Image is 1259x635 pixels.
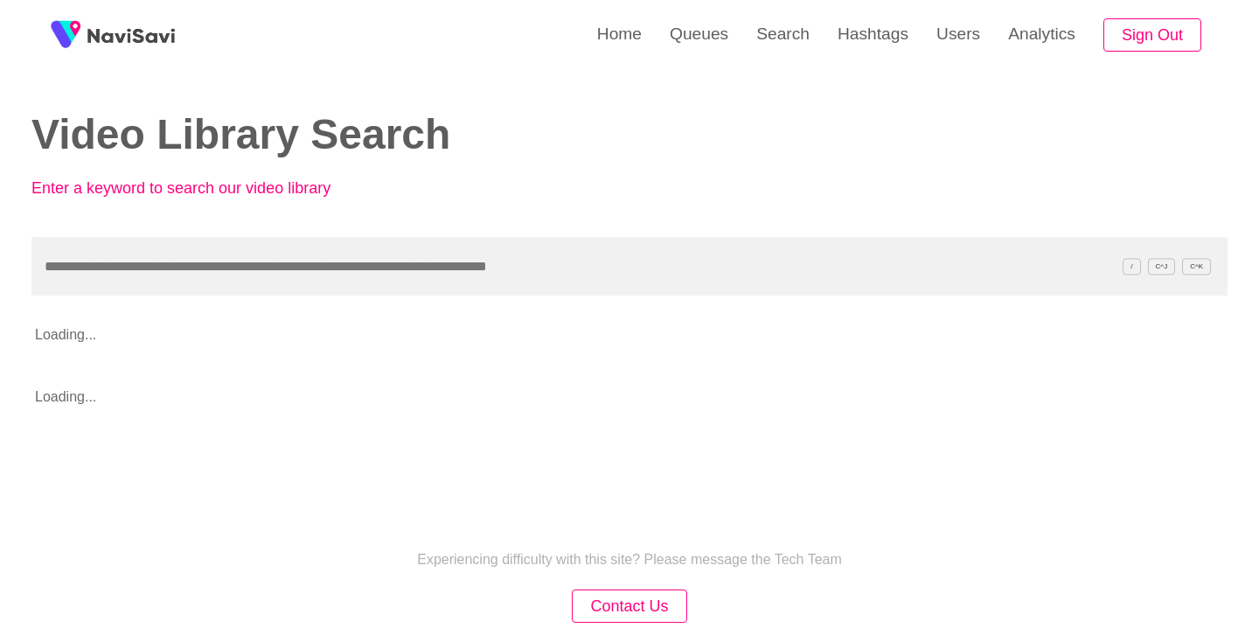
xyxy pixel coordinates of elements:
h2: Video Library Search [31,112,603,158]
button: Sign Out [1103,18,1201,52]
p: Experiencing difficulty with this site? Please message the Tech Team [417,552,842,568]
p: Loading... [31,313,1108,357]
p: Enter a keyword to search our video library [31,179,416,198]
img: fireSpot [87,26,175,44]
span: C^J [1148,258,1176,275]
a: Contact Us [572,599,686,614]
span: / [1123,258,1140,275]
span: C^K [1182,258,1211,275]
p: Loading... [31,375,1108,419]
img: fireSpot [44,13,87,57]
button: Contact Us [572,590,686,624]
